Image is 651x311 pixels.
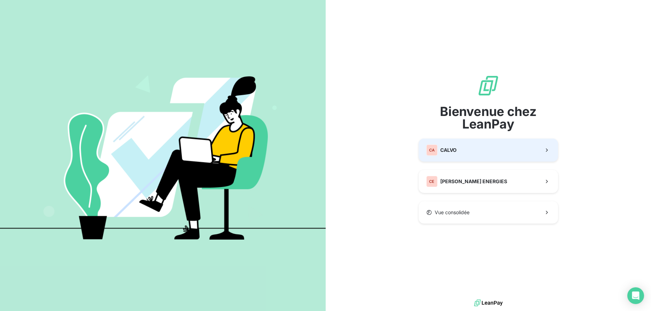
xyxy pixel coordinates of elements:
button: Vue consolidée [419,201,558,224]
div: CA [426,145,437,156]
div: CE [426,176,437,187]
button: CACALVO [419,139,558,162]
div: Open Intercom Messenger [627,287,644,304]
span: CALVO [440,147,457,154]
button: CE[PERSON_NAME] ENERGIES [419,170,558,193]
img: logo [474,298,503,308]
img: logo sigle [477,75,499,97]
span: [PERSON_NAME] ENERGIES [440,178,507,185]
span: Vue consolidée [435,209,470,216]
span: Bienvenue chez LeanPay [419,105,558,130]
